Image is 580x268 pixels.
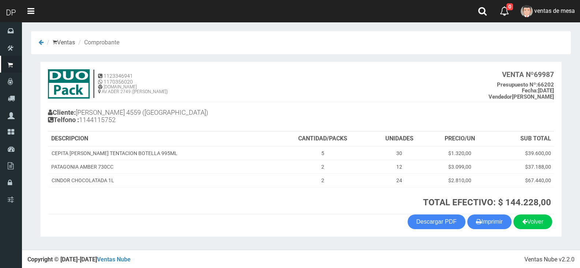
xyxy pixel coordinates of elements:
[370,160,429,173] td: 12
[48,132,276,146] th: DESCRIPCION
[370,173,429,187] td: 24
[506,3,513,10] span: 0
[491,132,554,146] th: SUB TOTAL
[76,38,119,47] li: Comprobante
[423,197,551,208] strong: TOTAL EFECTIVO: $ 144.228,00
[429,160,491,173] td: $3.099,00
[276,146,370,160] td: 5
[497,81,538,88] strong: Presupuesto Nº:
[491,146,554,160] td: $39.600,00
[491,160,554,173] td: $37.188,00
[491,173,554,187] td: $67.440,00
[513,214,552,229] a: Volver
[521,5,533,17] img: User Image
[48,160,276,173] td: PATAGONIA AMBER 730CC
[48,69,90,99] img: 15ec80cb8f772e35c0579ae6ae841c79.jpg
[370,132,429,146] th: UNIDADES
[524,256,575,264] div: Ventas Nube v2.2.0
[408,214,465,229] a: Descargar PDF
[522,87,538,94] strong: Fecha:
[48,116,79,124] b: Telfono :
[276,160,370,173] td: 2
[276,173,370,187] td: 2
[497,81,554,88] b: 66202
[502,70,554,79] b: 69987
[45,38,75,47] li: Ventas
[489,93,554,100] b: [PERSON_NAME]
[97,256,131,263] a: Ventas Nube
[276,132,370,146] th: CANTIDAD/PACKS
[429,173,491,187] td: $2.810,00
[370,146,429,160] td: 30
[48,173,276,187] td: CINDOR CHOCOLATADA 1L
[489,93,512,100] strong: Vendedor
[502,70,534,79] strong: VENTA Nº
[48,109,76,116] b: Cliente:
[98,73,168,85] h5: 1123346941 1170356020
[48,107,301,127] h4: [PERSON_NAME] 4559 ([GEOGRAPHIC_DATA]) 1144115752
[429,132,491,146] th: PRECIO/UN
[522,87,554,94] b: [DATE]
[98,85,168,94] h6: [DOMAIN_NAME] AV ADER 2749 ([PERSON_NAME])
[27,256,131,263] strong: Copyright © [DATE]-[DATE]
[534,7,575,14] span: ventas de mesa
[429,146,491,160] td: $1.320,00
[467,214,512,229] button: Imprimir
[48,146,276,160] td: CEPITA [PERSON_NAME] TENTACION BOTELLA 995ML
